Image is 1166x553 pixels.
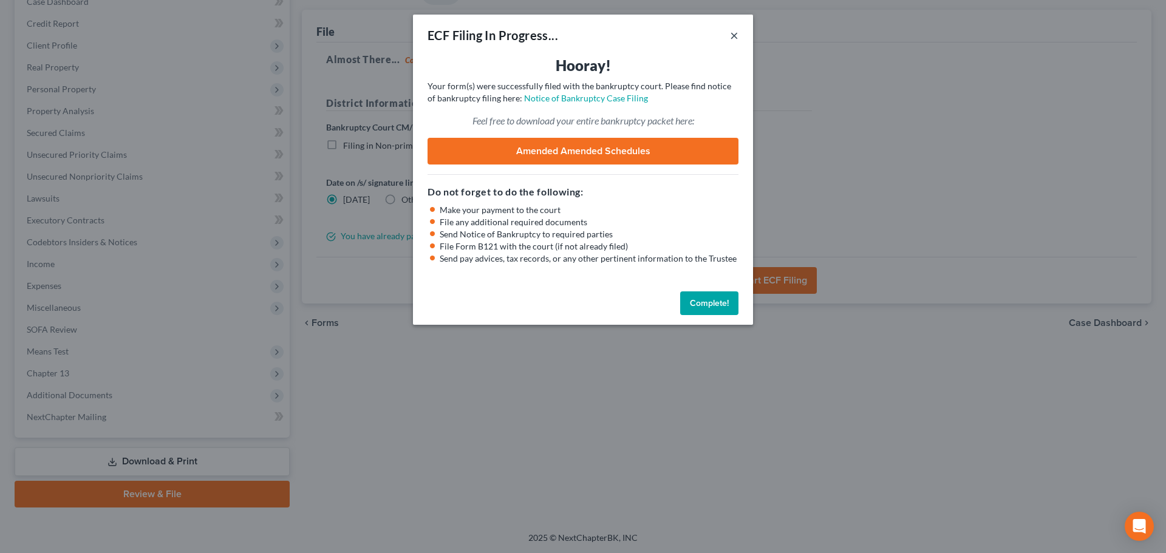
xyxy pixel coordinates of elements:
a: Amended Amended Schedules [428,138,738,165]
span: Your form(s) were successfully filed with the bankruptcy court. Please find notice of bankruptcy ... [428,81,731,103]
li: File any additional required documents [440,216,738,228]
p: Feel free to download your entire bankruptcy packet here: [428,114,738,128]
a: Notice of Bankruptcy Case Filing [524,93,648,103]
button: Complete! [680,291,738,316]
button: × [730,28,738,42]
li: File Form B121 with the court (if not already filed) [440,240,738,253]
div: ECF Filing In Progress... [428,27,558,44]
div: Open Intercom Messenger [1125,512,1154,541]
h3: Hooray! [428,56,738,75]
li: Make your payment to the court [440,204,738,216]
li: Send pay advices, tax records, or any other pertinent information to the Trustee [440,253,738,265]
h5: Do not forget to do the following: [428,185,738,199]
li: Send Notice of Bankruptcy to required parties [440,228,738,240]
